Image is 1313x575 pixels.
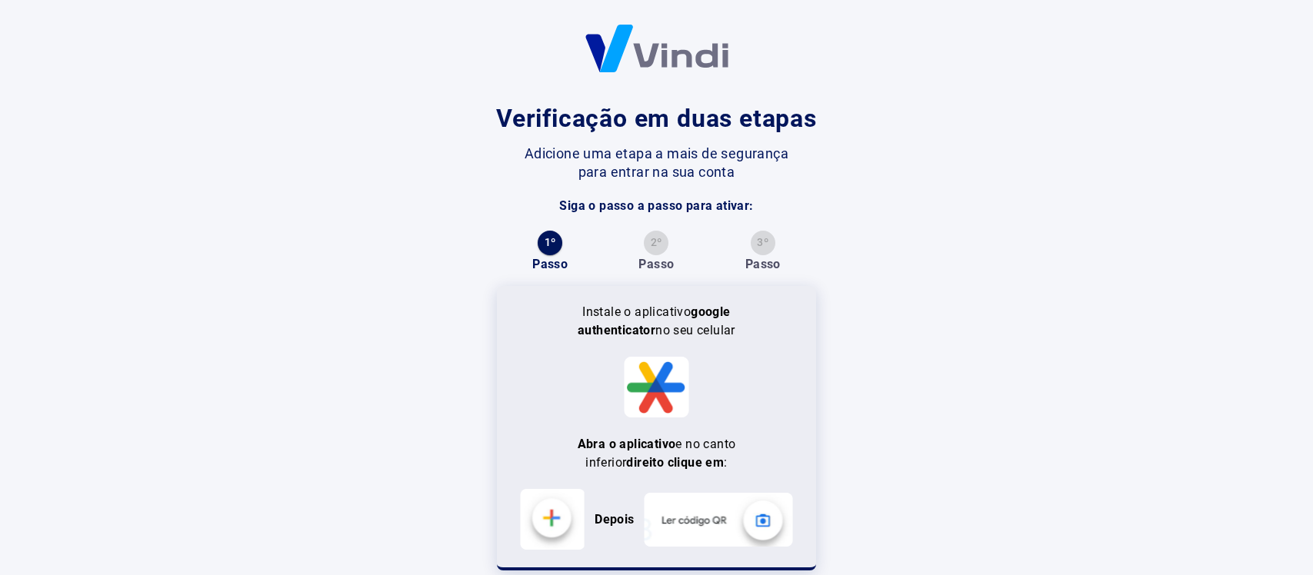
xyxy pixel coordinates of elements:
p: Passo [638,255,674,274]
img: Primeira etapa [520,489,585,550]
button: 1º [538,231,562,255]
b: direito clique em [626,455,724,470]
p: e no canto inferior : [542,435,772,472]
p: Instale o aplicativo no seu celular [575,303,738,340]
img: Logo Google Authenticator [624,357,689,417]
p: Passo [532,255,568,274]
img: Segunda etapa [644,493,793,547]
img: Logo [585,25,728,72]
p: Siga o passo a passo para ativar: [559,197,753,215]
p: Adicione uma etapa a mais de segurança para entrar na sua conta [524,145,789,181]
p: Passo [745,255,781,274]
b: Depois [595,512,634,527]
h1: Verificação em duas etapas [496,100,817,137]
b: Abra o aplicativo [578,437,676,451]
